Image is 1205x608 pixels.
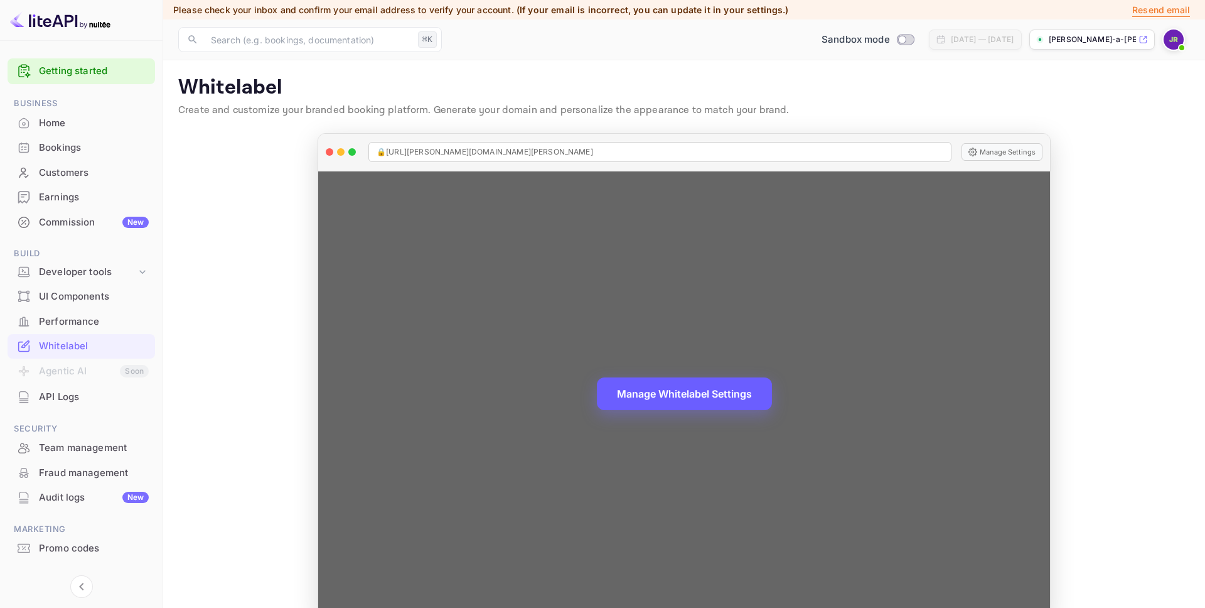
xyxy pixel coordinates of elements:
div: CommissionNew [8,210,155,235]
div: Home [8,111,155,136]
div: Performance [8,310,155,334]
div: Earnings [8,185,155,210]
a: CommissionNew [8,210,155,234]
a: Audit logsNew [8,486,155,509]
div: UI Components [39,290,149,304]
div: Bookings [39,141,149,155]
div: ⌘K [418,31,437,48]
span: Security [8,422,155,436]
div: Getting started [8,58,155,84]
img: LiteAPI logo [10,10,110,30]
p: Create and customize your branded booking platform. Generate your domain and personalize the appe... [178,103,1190,118]
button: Manage Whitelabel Settings [597,377,772,410]
a: Getting started [39,64,149,79]
a: Fraud management [8,461,155,484]
div: UI Components [8,285,155,309]
a: Team management [8,436,155,459]
a: Whitelabel [8,334,155,357]
div: Developer tools [39,265,136,280]
a: Performance [8,310,155,333]
span: (If your email is incorrect, you can update it in your settings.) [517,4,789,15]
span: 🔒 [URL][PERSON_NAME][DOMAIN_NAME][PERSON_NAME] [377,146,593,158]
a: UI Components [8,285,155,308]
div: API Logs [39,390,149,404]
div: Bookings [8,136,155,160]
div: Whitelabel [39,339,149,354]
a: Bookings [8,136,155,159]
span: Sandbox mode [822,33,890,47]
button: Collapse navigation [70,575,93,598]
div: New [122,492,149,503]
span: Marketing [8,523,155,536]
span: Please check your inbox and confirm your email address to verify your account. [173,4,514,15]
div: Customers [8,161,155,185]
div: Commission [39,215,149,230]
div: Audit logs [39,491,149,505]
span: Business [8,97,155,111]
div: Earnings [39,190,149,205]
div: Promo codes [8,536,155,561]
div: Developer tools [8,261,155,283]
p: Whitelabel [178,75,1190,100]
a: Earnings [8,185,155,209]
a: Home [8,111,155,134]
div: Whitelabel [8,334,155,359]
div: Performance [39,315,149,329]
div: API Logs [8,385,155,410]
a: Promo codes [8,536,155,560]
div: Home [39,116,149,131]
input: Search (e.g. bookings, documentation) [203,27,413,52]
span: Build [8,247,155,261]
div: Customers [39,166,149,180]
div: Promo codes [39,541,149,556]
div: New [122,217,149,228]
div: Fraud management [8,461,155,486]
a: API Logs [8,385,155,408]
div: Fraud management [39,466,149,480]
p: Resend email [1132,3,1190,17]
a: Customers [8,161,155,184]
div: Audit logsNew [8,486,155,510]
div: Switch to Production mode [817,33,919,47]
div: Team management [39,441,149,455]
div: Team management [8,436,155,460]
